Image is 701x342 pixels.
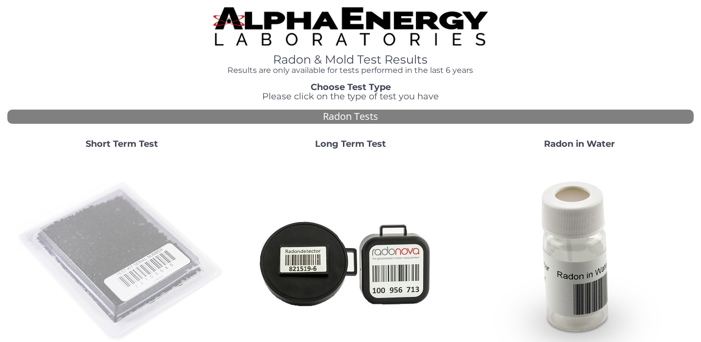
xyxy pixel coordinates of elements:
span: Please click on the type of test you have [262,91,439,102]
strong: Radon in Water [544,138,615,149]
strong: Long Term Test [315,138,386,149]
h1: Radon & Mold Test Results [213,53,488,66]
strong: Choose Test Type [311,82,391,92]
img: TightCrop.jpg [213,7,488,46]
h4: Results are only available for tests performed in the last 6 years [213,66,488,75]
strong: Short Term Test [86,138,158,149]
div: Radon Tests [7,110,694,124]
